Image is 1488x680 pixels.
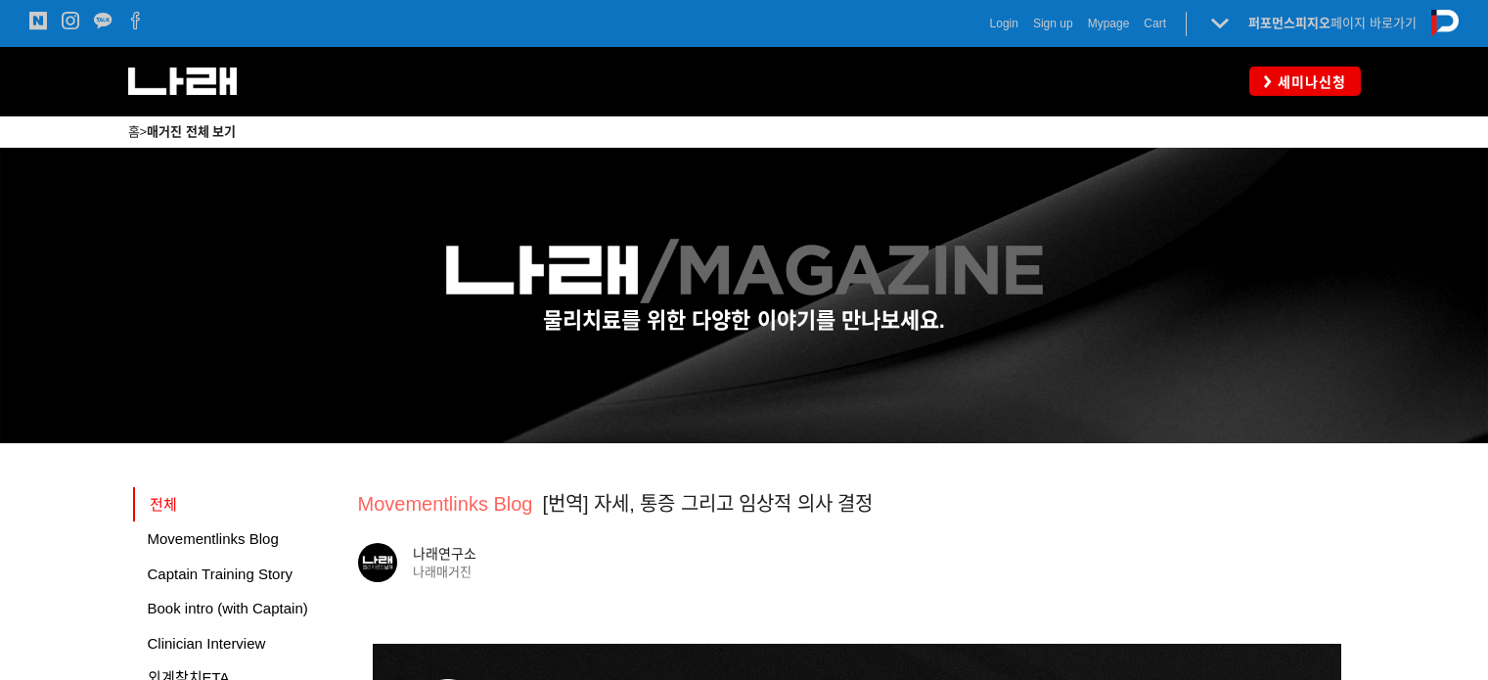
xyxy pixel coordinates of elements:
[1033,14,1073,33] a: Sign up
[150,496,177,513] span: 전체
[148,600,308,616] span: Book intro (with Captain)
[133,591,343,626] a: Book intro (with Captain)
[1144,14,1166,33] a: Cart
[128,121,1361,143] p: >
[147,124,236,139] a: 매거진 전체 보기
[358,493,543,515] a: Movementlinks Blog
[990,14,1018,33] a: Login
[148,530,279,547] span: Movementlinks Blog
[133,557,343,592] a: Captain Training Story
[413,544,481,565] div: 나래연구소
[1088,14,1130,33] a: Mypage
[413,565,472,579] a: 나래매거진
[543,308,945,333] span: 물리치료를 위한 다양한 이야기를 만나보세요.
[133,626,343,661] a: Clinician Interview
[358,487,874,521] h1: [번역] 자세, 통증 그리고 임상적 의사 결정
[1272,72,1346,92] span: 세미나신청
[446,239,1043,303] img: 457145a0c44d9.png
[1249,67,1361,95] a: 세미나신청
[133,487,343,522] a: 전체
[148,635,266,652] span: Clinician Interview
[1248,16,1417,30] a: 퍼포먼스피지오페이지 바로가기
[133,521,343,557] a: Movementlinks Blog
[128,124,140,139] a: 홈
[1248,16,1330,30] strong: 퍼포먼스피지오
[148,566,293,582] span: Captain Training Story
